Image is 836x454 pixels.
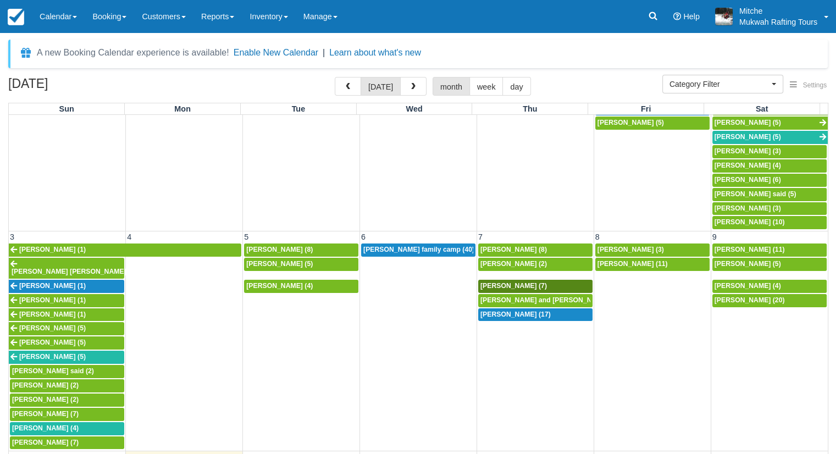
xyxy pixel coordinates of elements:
span: 3 [9,232,15,241]
span: 5 [243,232,250,241]
span: Category Filter [669,79,769,90]
a: [PERSON_NAME] [PERSON_NAME] (1) [9,258,124,279]
a: [PERSON_NAME] (3) [595,243,710,257]
span: [PERSON_NAME] (11) [597,260,668,268]
button: Enable New Calendar [234,47,318,58]
span: [PERSON_NAME] and [PERSON_NAME] (2) [480,296,619,304]
span: [PERSON_NAME] (5) [19,339,86,346]
a: [PERSON_NAME] (4) [10,422,124,435]
a: [PERSON_NAME] (20) [712,294,827,307]
span: [PERSON_NAME] (4) [715,162,781,169]
a: [PERSON_NAME] family camp (40) [361,243,475,257]
a: [PERSON_NAME] (1) [9,243,241,257]
a: [PERSON_NAME] (5) [712,131,828,144]
button: [DATE] [361,77,401,96]
span: [PERSON_NAME] (10) [715,218,785,226]
span: [PERSON_NAME] (2) [12,396,79,403]
h2: [DATE] [8,77,147,97]
span: [PERSON_NAME] [PERSON_NAME] (1) [12,268,136,275]
span: 6 [360,232,367,241]
span: [PERSON_NAME] (1) [19,282,86,290]
button: week [469,77,503,96]
span: [PERSON_NAME] (17) [480,311,551,318]
a: [PERSON_NAME] said (5) [712,188,827,201]
span: [PERSON_NAME] (1) [19,296,86,304]
a: [PERSON_NAME] (5) [9,351,124,364]
span: [PERSON_NAME] family camp (40) [363,246,474,253]
span: [PERSON_NAME] (5) [19,353,86,361]
button: Settings [783,77,833,93]
span: [PERSON_NAME] (4) [12,424,79,432]
span: [PERSON_NAME] (4) [715,282,781,290]
a: [PERSON_NAME] (7) [10,408,124,421]
p: Mukwah Rafting Tours [739,16,817,27]
span: Thu [523,104,537,113]
span: [PERSON_NAME] (3) [597,246,664,253]
span: [PERSON_NAME] (5) [597,119,664,126]
span: Sat [756,104,768,113]
img: A1 [715,8,733,25]
a: [PERSON_NAME] (4) [712,280,827,293]
span: [PERSON_NAME] (5) [19,324,86,332]
a: [PERSON_NAME] (10) [712,216,827,229]
a: [PERSON_NAME] and [PERSON_NAME] (2) [478,294,593,307]
span: [PERSON_NAME] (4) [246,282,313,290]
a: [PERSON_NAME] (5) [712,117,828,130]
span: [PERSON_NAME] (5) [715,119,781,126]
span: [PERSON_NAME] (3) [715,204,781,212]
span: [PERSON_NAME] (1) [19,311,86,318]
a: [PERSON_NAME] said (2) [10,365,124,378]
a: [PERSON_NAME] (8) [244,243,358,257]
p: Mitche [739,5,817,16]
span: [PERSON_NAME] (6) [715,176,781,184]
button: Category Filter [662,75,783,93]
a: [PERSON_NAME] (11) [595,258,710,271]
span: [PERSON_NAME] (20) [715,296,785,304]
span: Mon [174,104,191,113]
a: Learn about what's new [329,48,421,57]
a: [PERSON_NAME] (1) [9,308,124,322]
a: [PERSON_NAME] (5) [9,336,124,350]
span: [PERSON_NAME] said (5) [715,190,796,198]
span: Sun [59,104,74,113]
span: Fri [641,104,651,113]
a: [PERSON_NAME] (5) [595,117,710,130]
span: [PERSON_NAME] (1) [19,246,86,253]
span: [PERSON_NAME] said (2) [12,367,94,375]
span: [PERSON_NAME] (5) [246,260,313,268]
a: [PERSON_NAME] (1) [9,280,124,293]
a: [PERSON_NAME] (17) [478,308,593,322]
a: [PERSON_NAME] (2) [478,258,593,271]
a: [PERSON_NAME] (3) [712,145,827,158]
span: [PERSON_NAME] (3) [715,147,781,155]
i: Help [673,13,681,20]
a: [PERSON_NAME] (5) [9,322,124,335]
span: 7 [477,232,484,241]
span: [PERSON_NAME] (5) [715,133,781,141]
span: 9 [711,232,718,241]
a: [PERSON_NAME] (7) [10,436,124,450]
span: Wed [406,104,423,113]
span: [PERSON_NAME] (7) [12,439,79,446]
span: [PERSON_NAME] (2) [12,381,79,389]
span: [PERSON_NAME] (11) [715,246,785,253]
span: [PERSON_NAME] (8) [480,246,547,253]
span: Settings [803,81,827,89]
a: [PERSON_NAME] (2) [10,379,124,392]
a: [PERSON_NAME] (2) [10,394,124,407]
span: [PERSON_NAME] (7) [480,282,547,290]
div: A new Booking Calendar experience is available! [37,46,229,59]
a: [PERSON_NAME] (4) [712,159,827,173]
a: [PERSON_NAME] (1) [9,294,124,307]
a: [PERSON_NAME] (5) [712,258,827,271]
a: [PERSON_NAME] (6) [712,174,827,187]
a: [PERSON_NAME] (11) [712,243,827,257]
span: Tue [292,104,306,113]
span: [PERSON_NAME] (2) [480,260,547,268]
button: day [502,77,530,96]
a: [PERSON_NAME] (3) [712,202,827,215]
span: [PERSON_NAME] (7) [12,410,79,418]
span: 8 [594,232,601,241]
span: Help [683,12,700,21]
a: [PERSON_NAME] (4) [244,280,358,293]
